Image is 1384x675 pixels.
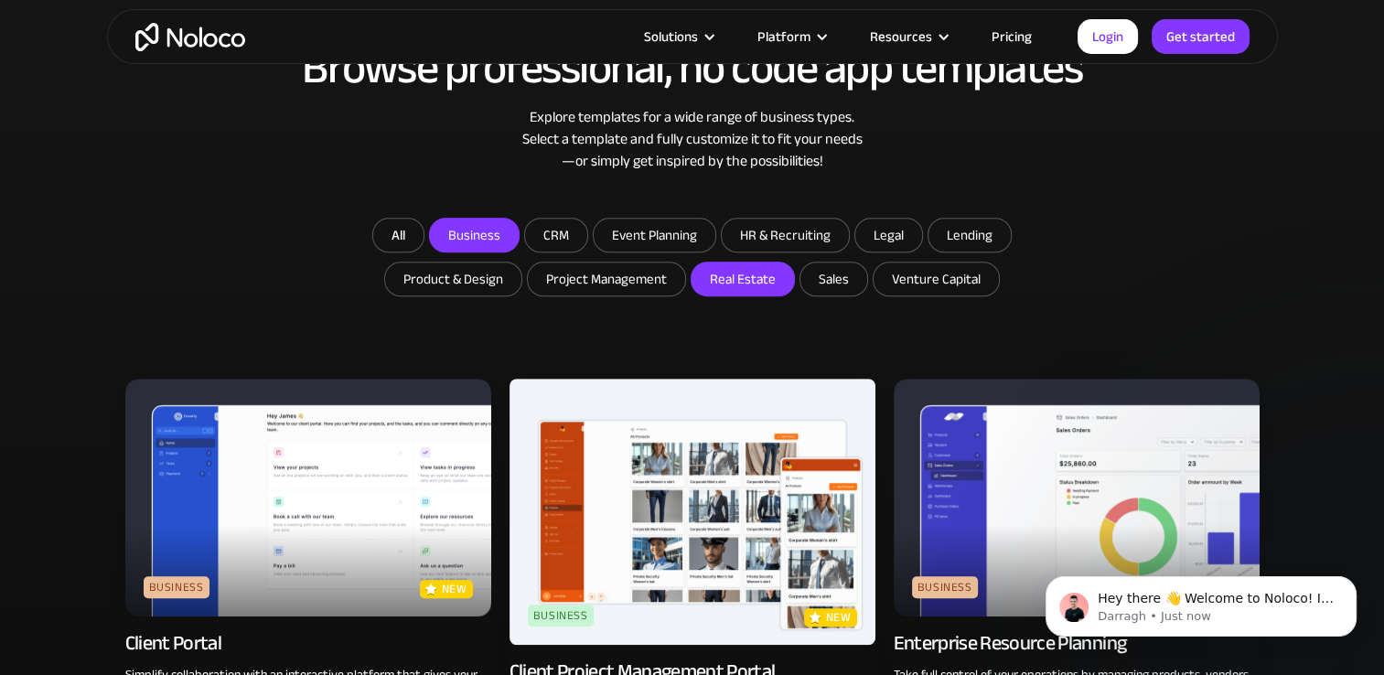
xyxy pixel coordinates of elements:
a: home [135,23,245,51]
h2: Browse professional, no code app templates [125,43,1260,92]
div: Platform [757,25,810,48]
div: Client Portal [125,630,221,656]
div: Business [912,576,978,598]
a: Get started [1152,19,1250,54]
form: Email Form [327,218,1058,301]
div: Business [144,576,209,598]
div: Solutions [644,25,698,48]
a: All [372,218,424,252]
iframe: Intercom notifications message [1018,538,1384,666]
p: new [826,608,852,627]
a: Login [1078,19,1138,54]
div: Enterprise Resource Planning [894,630,1127,656]
a: Pricing [969,25,1055,48]
div: Resources [847,25,969,48]
div: Solutions [621,25,735,48]
p: new [442,580,467,598]
div: Platform [735,25,847,48]
div: Explore templates for a wide range of business types. Select a template and fully customize it to... [125,106,1260,172]
div: Business [528,605,594,627]
div: Resources [870,25,932,48]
